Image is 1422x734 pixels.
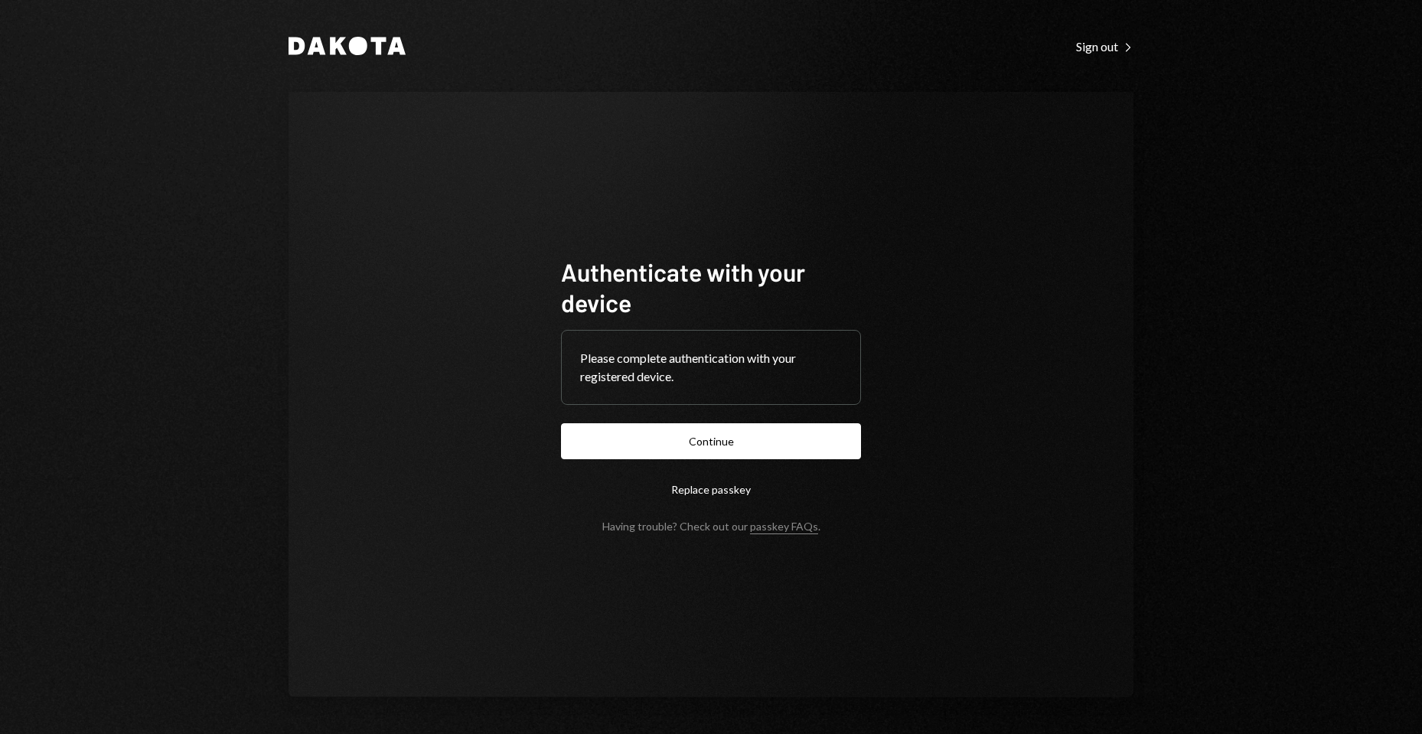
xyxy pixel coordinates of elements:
[580,349,842,386] div: Please complete authentication with your registered device.
[602,520,820,533] div: Having trouble? Check out our .
[750,520,818,534] a: passkey FAQs
[1076,39,1133,54] div: Sign out
[561,471,861,507] button: Replace passkey
[561,423,861,459] button: Continue
[1076,38,1133,54] a: Sign out
[561,256,861,318] h1: Authenticate with your device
